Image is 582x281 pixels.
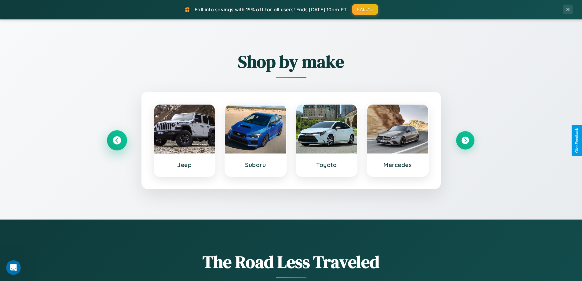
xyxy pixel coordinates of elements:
h3: Jeep [160,161,209,168]
h2: Shop by make [108,50,474,73]
button: FALL15 [352,4,378,15]
h3: Subaru [231,161,280,168]
iframe: Intercom live chat [6,260,21,275]
span: Fall into savings with 15% off for all users! Ends [DATE] 10am PT. [195,6,348,13]
div: Give Feedback [575,128,579,153]
h3: Mercedes [373,161,422,168]
h1: The Road Less Traveled [108,250,474,274]
h3: Toyota [302,161,351,168]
